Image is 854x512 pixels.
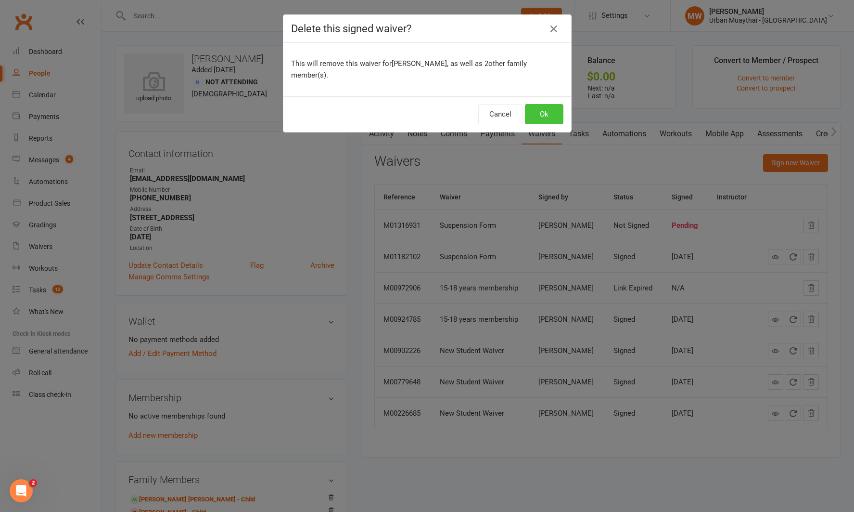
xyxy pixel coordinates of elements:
button: Cancel [478,104,523,124]
p: This will remove this waiver for [PERSON_NAME] , as well as 2 other family member(s). [291,58,563,81]
span: 2 [29,479,37,487]
button: Ok [525,104,563,124]
iframe: Intercom live chat [10,479,33,502]
h4: Delete this signed waiver? [291,23,563,35]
